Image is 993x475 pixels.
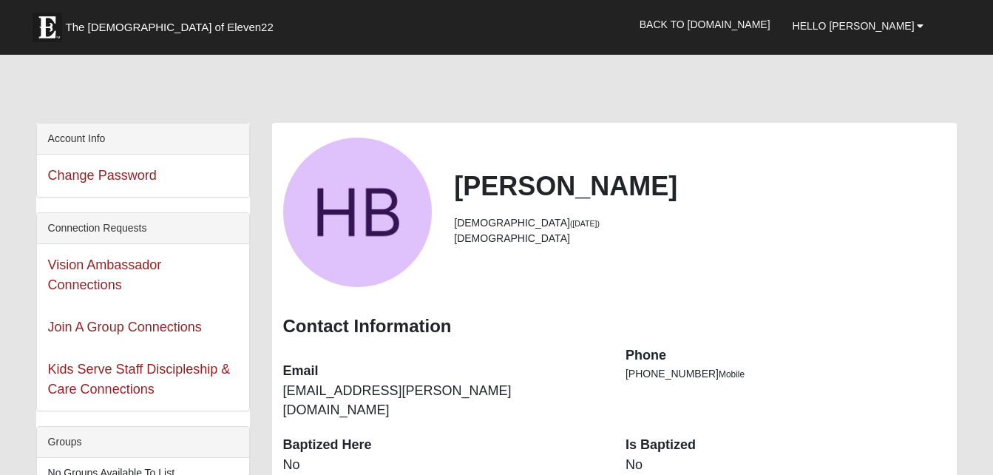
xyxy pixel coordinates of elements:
[626,456,946,475] dd: No
[454,231,946,246] li: [DEMOGRAPHIC_DATA]
[283,436,603,455] dt: Baptized Here
[628,6,782,43] a: Back to [DOMAIN_NAME]
[37,213,249,244] div: Connection Requests
[48,320,202,334] a: Join A Group Connections
[48,168,157,183] a: Change Password
[626,366,946,382] li: [PHONE_NUMBER]
[283,382,603,420] dd: [EMAIL_ADDRESS][PERSON_NAME][DOMAIN_NAME]
[25,5,321,42] a: The [DEMOGRAPHIC_DATA] of Eleven22
[782,7,935,44] a: Hello [PERSON_NAME]
[570,219,600,228] small: ([DATE])
[454,215,946,231] li: [DEMOGRAPHIC_DATA]
[37,124,249,155] div: Account Info
[283,456,603,475] dd: No
[48,257,162,292] a: Vision Ambassador Connections
[33,13,62,42] img: Eleven22 logo
[793,20,915,32] span: Hello [PERSON_NAME]
[66,20,274,35] span: The [DEMOGRAPHIC_DATA] of Eleven22
[719,369,745,380] span: Mobile
[626,346,946,365] dt: Phone
[283,138,433,287] a: View Fullsize Photo
[283,316,946,337] h3: Contact Information
[454,170,946,202] h2: [PERSON_NAME]
[626,436,946,455] dt: Is Baptized
[48,362,231,397] a: Kids Serve Staff Discipleship & Care Connections
[37,427,249,458] div: Groups
[283,362,603,381] dt: Email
